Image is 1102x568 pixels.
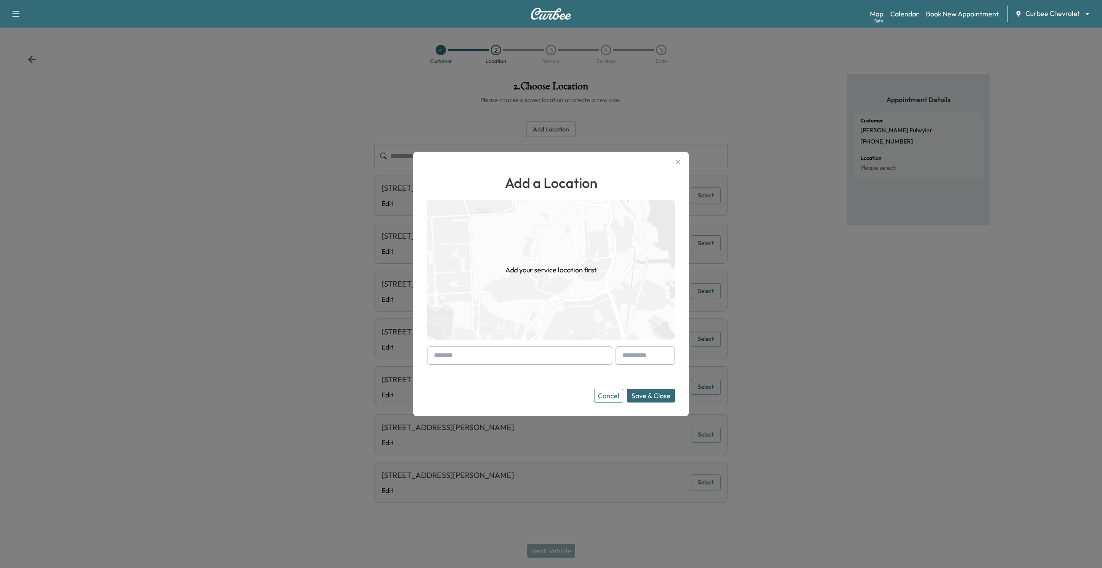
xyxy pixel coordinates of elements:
button: Save & Close [627,389,675,403]
div: Beta [874,18,883,24]
h1: Add a Location [427,172,675,193]
h1: Add your service location first [505,265,597,275]
img: Curbee Logo [530,8,572,20]
img: empty-map-CL6vilOE.png [427,200,675,340]
a: Book New Appointment [926,9,999,19]
span: Curbee Chevrolet [1025,9,1080,19]
button: Cancel [594,389,623,403]
a: Calendar [890,9,919,19]
a: MapBeta [870,9,883,19]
